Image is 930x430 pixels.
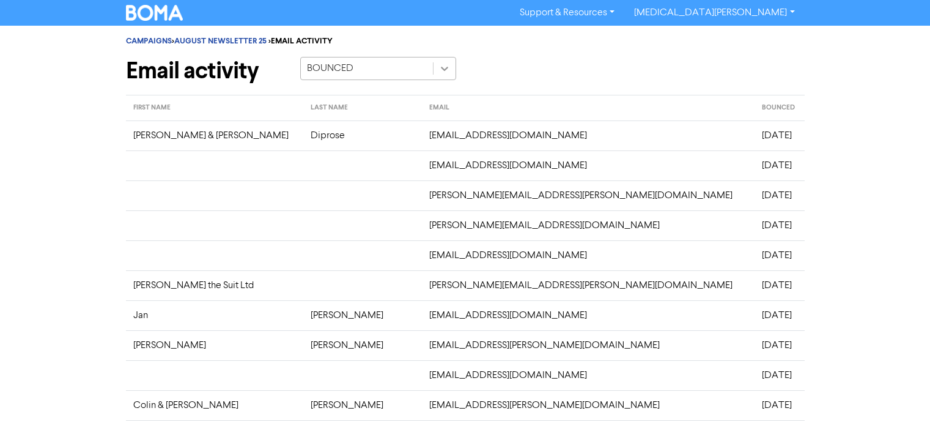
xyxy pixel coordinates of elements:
[755,300,805,330] td: [DATE]
[755,360,805,390] td: [DATE]
[126,330,304,360] td: [PERSON_NAME]
[422,330,755,360] td: [EMAIL_ADDRESS][PERSON_NAME][DOMAIN_NAME]
[755,330,805,360] td: [DATE]
[624,3,804,23] a: [MEDICAL_DATA][PERSON_NAME]
[422,300,755,330] td: [EMAIL_ADDRESS][DOMAIN_NAME]
[755,95,805,121] th: BOUNCED
[126,5,183,21] img: BOMA Logo
[307,61,353,76] div: BOUNCED
[422,180,755,210] td: [PERSON_NAME][EMAIL_ADDRESS][PERSON_NAME][DOMAIN_NAME]
[303,330,422,360] td: [PERSON_NAME]
[755,120,805,150] td: [DATE]
[422,360,755,390] td: [EMAIL_ADDRESS][DOMAIN_NAME]
[126,35,805,47] div: > > EMAIL ACTIVITY
[174,36,267,46] a: AUGUST NEWSLETTER 25
[422,240,755,270] td: [EMAIL_ADDRESS][DOMAIN_NAME]
[755,390,805,420] td: [DATE]
[422,210,755,240] td: [PERSON_NAME][EMAIL_ADDRESS][DOMAIN_NAME]
[126,95,304,121] th: FIRST NAME
[755,270,805,300] td: [DATE]
[422,150,755,180] td: [EMAIL_ADDRESS][DOMAIN_NAME]
[126,300,304,330] td: Jan
[126,120,304,150] td: [PERSON_NAME] & [PERSON_NAME]
[755,240,805,270] td: [DATE]
[869,371,930,430] iframe: Chat Widget
[755,150,805,180] td: [DATE]
[422,270,755,300] td: [PERSON_NAME][EMAIL_ADDRESS][PERSON_NAME][DOMAIN_NAME]
[303,95,422,121] th: LAST NAME
[303,390,422,420] td: [PERSON_NAME]
[126,36,172,46] a: CAMPAIGNS
[303,120,422,150] td: Diprose
[755,180,805,210] td: [DATE]
[303,300,422,330] td: [PERSON_NAME]
[510,3,624,23] a: Support & Resources
[422,390,755,420] td: [EMAIL_ADDRESS][PERSON_NAME][DOMAIN_NAME]
[126,270,304,300] td: [PERSON_NAME] the Suit Ltd
[126,390,304,420] td: Colin & [PERSON_NAME]
[755,210,805,240] td: [DATE]
[422,95,755,121] th: EMAIL
[126,57,282,85] h1: Email activity
[422,120,755,150] td: [EMAIL_ADDRESS][DOMAIN_NAME]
